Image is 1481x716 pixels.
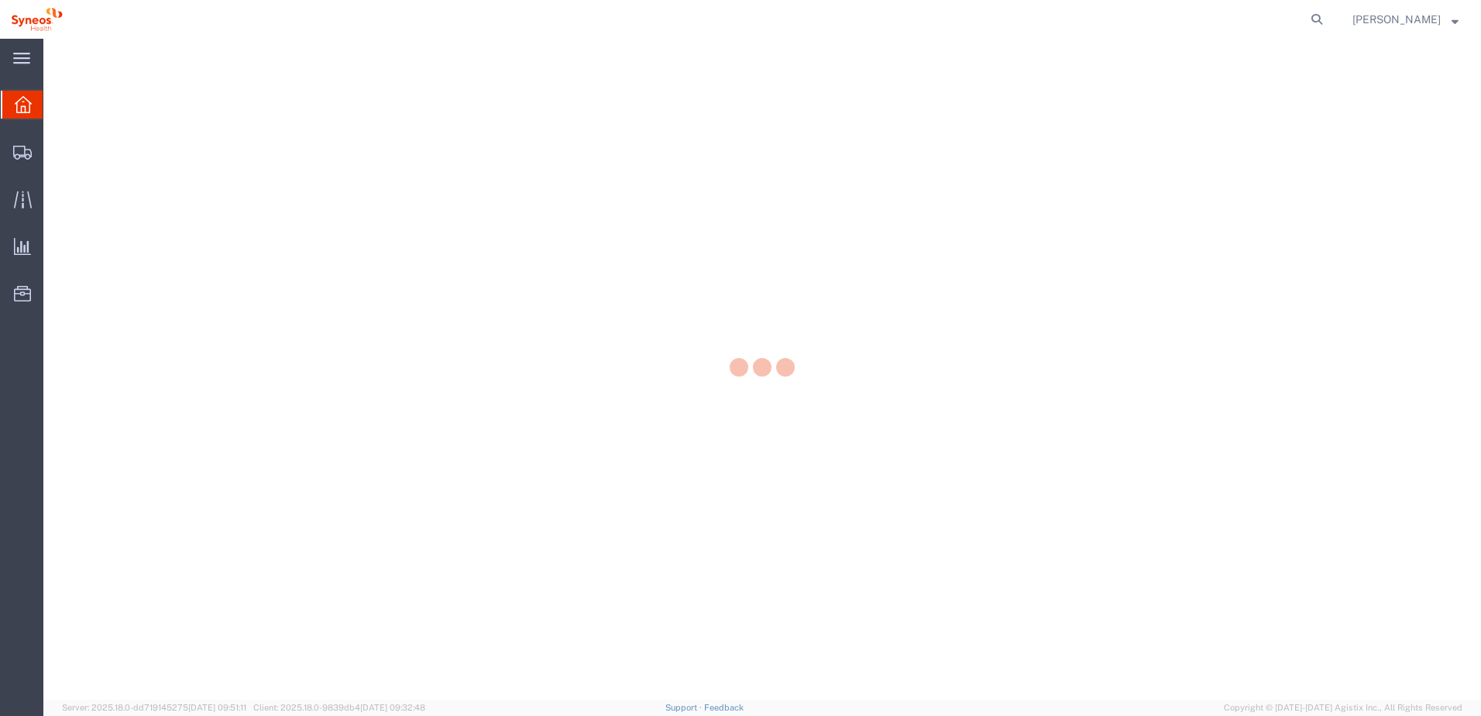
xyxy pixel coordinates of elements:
[188,703,246,712] span: [DATE] 09:51:11
[253,703,425,712] span: Client: 2025.18.0-9839db4
[62,703,246,712] span: Server: 2025.18.0-dd719145275
[360,703,425,712] span: [DATE] 09:32:48
[1352,10,1459,29] button: [PERSON_NAME]
[704,703,744,712] a: Feedback
[11,8,63,31] img: logo
[665,703,704,712] a: Support
[1224,701,1462,714] span: Copyright © [DATE]-[DATE] Agistix Inc., All Rights Reserved
[1352,11,1441,28] span: Natan Tateishi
